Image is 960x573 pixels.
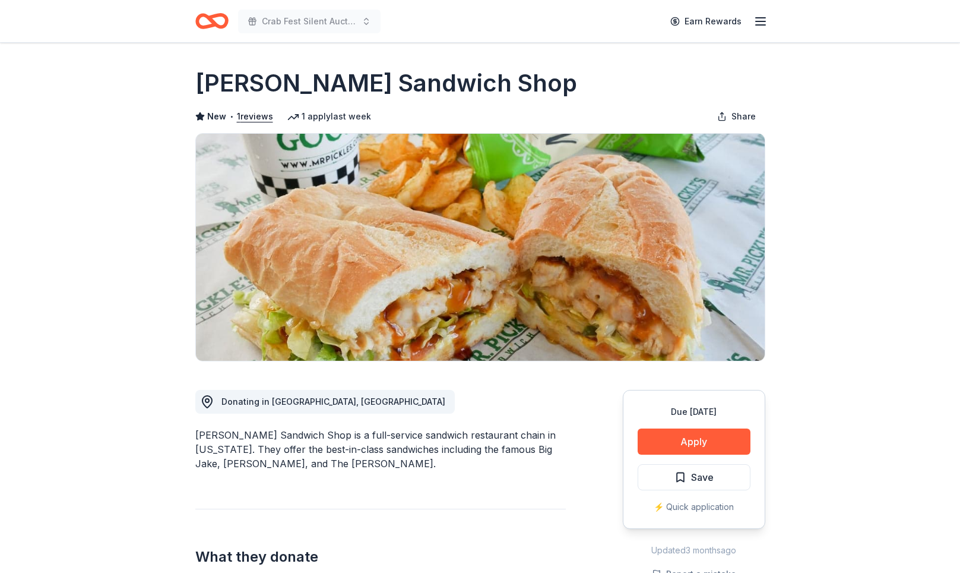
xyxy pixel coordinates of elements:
[638,429,750,455] button: Apply
[623,543,765,558] div: Updated 3 months ago
[638,464,750,490] button: Save
[731,109,756,124] span: Share
[238,10,381,33] button: Crab Fest Silent Auction 2026
[638,500,750,514] div: ⚡️ Quick application
[229,112,233,121] span: •
[195,428,566,471] div: [PERSON_NAME] Sandwich Shop is a full-service sandwich restaurant chain in [US_STATE]. They offer...
[638,405,750,419] div: Due [DATE]
[221,396,445,407] span: Donating in [GEOGRAPHIC_DATA], [GEOGRAPHIC_DATA]
[195,7,229,35] a: Home
[691,470,714,485] span: Save
[663,11,749,32] a: Earn Rewards
[237,109,273,124] button: 1reviews
[287,109,371,124] div: 1 apply last week
[207,109,226,124] span: New
[195,67,577,100] h1: [PERSON_NAME] Sandwich Shop
[262,14,357,29] span: Crab Fest Silent Auction 2026
[708,105,765,128] button: Share
[195,547,566,566] h2: What they donate
[196,134,765,361] img: Image for Mr. Pickle's Sandwich Shop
